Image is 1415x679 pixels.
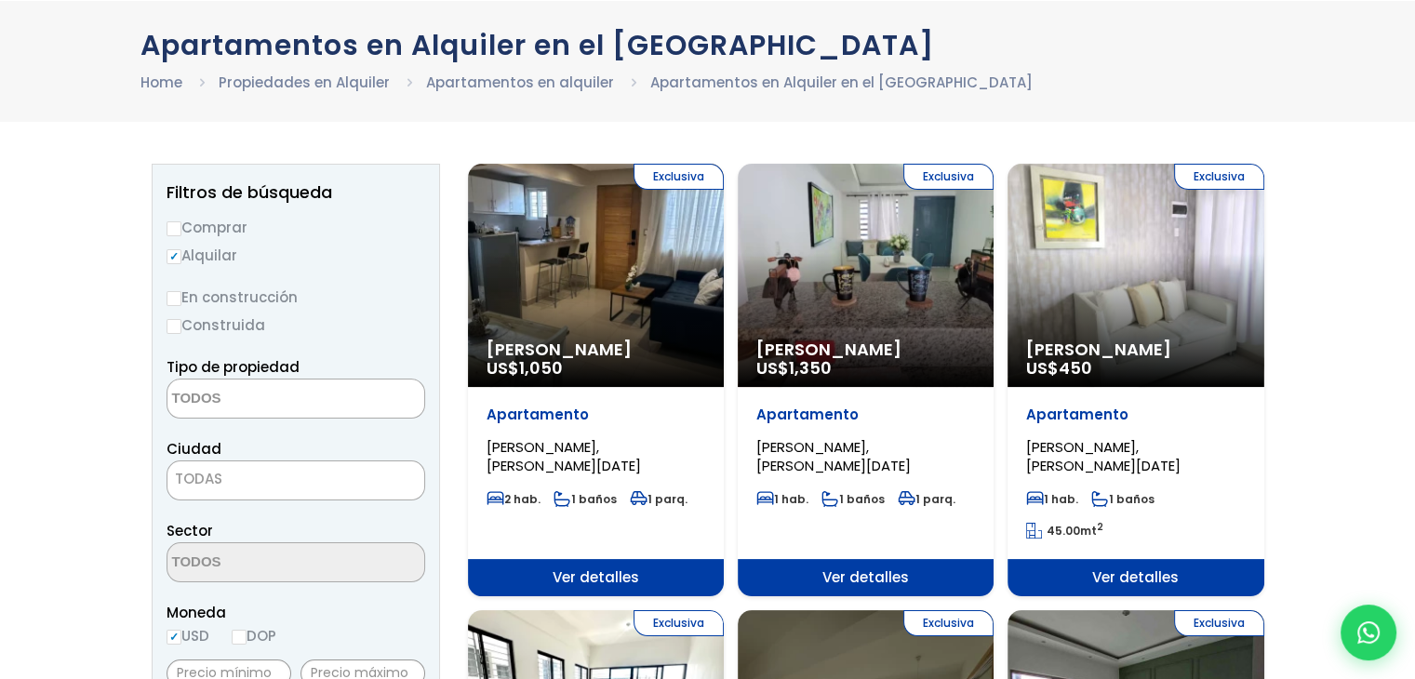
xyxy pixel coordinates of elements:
[1174,610,1264,636] span: Exclusiva
[167,521,213,540] span: Sector
[167,357,300,377] span: Tipo de propiedad
[1026,340,1245,359] span: [PERSON_NAME]
[1026,406,1245,424] p: Apartamento
[140,29,1275,61] h1: Apartamentos en Alquiler en el [GEOGRAPHIC_DATA]
[140,73,182,92] a: Home
[738,164,994,596] a: Exclusiva [PERSON_NAME] US$1,350 Apartamento [PERSON_NAME], [PERSON_NAME][DATE] 1 hab. 1 baños 1 ...
[756,406,975,424] p: Apartamento
[821,491,885,507] span: 1 baños
[487,406,705,424] p: Apartamento
[903,164,994,190] span: Exclusiva
[1174,164,1264,190] span: Exclusiva
[738,559,994,596] span: Ver detalles
[1008,164,1263,596] a: Exclusiva [PERSON_NAME] US$450 Apartamento [PERSON_NAME], [PERSON_NAME][DATE] 1 hab. 1 baños 45.0...
[232,630,247,645] input: DOP
[1026,491,1078,507] span: 1 hab.
[554,491,617,507] span: 1 baños
[167,216,425,239] label: Comprar
[1008,559,1263,596] span: Ver detalles
[167,439,221,459] span: Ciudad
[426,73,614,92] a: Apartamentos en alquiler
[167,319,181,334] input: Construida
[167,624,209,647] label: USD
[519,356,563,379] span: 1,050
[167,379,348,419] textarea: Search
[1026,437,1181,475] span: [PERSON_NAME], [PERSON_NAME][DATE]
[1059,356,1092,379] span: 450
[898,491,955,507] span: 1 parq.
[167,313,425,337] label: Construida
[487,356,563,379] span: US$
[167,249,181,264] input: Alquilar
[650,71,1033,94] li: Apartamentos en Alquiler en el [GEOGRAPHIC_DATA]
[756,491,808,507] span: 1 hab.
[1047,523,1080,539] span: 45.00
[468,559,724,596] span: Ver detalles
[232,624,276,647] label: DOP
[167,183,425,202] h2: Filtros de búsqueda
[175,469,222,488] span: TODAS
[756,340,975,359] span: [PERSON_NAME]
[789,356,832,379] span: 1,350
[1026,356,1092,379] span: US$
[634,610,724,636] span: Exclusiva
[487,437,641,475] span: [PERSON_NAME], [PERSON_NAME][DATE]
[903,610,994,636] span: Exclusiva
[756,356,832,379] span: US$
[634,164,724,190] span: Exclusiva
[487,491,541,507] span: 2 hab.
[1026,523,1103,539] span: mt
[167,601,425,624] span: Moneda
[756,437,911,475] span: [PERSON_NAME], [PERSON_NAME][DATE]
[167,221,181,236] input: Comprar
[468,164,724,596] a: Exclusiva [PERSON_NAME] US$1,050 Apartamento [PERSON_NAME], [PERSON_NAME][DATE] 2 hab. 1 baños 1 ...
[167,630,181,645] input: USD
[167,460,425,500] span: TODAS
[1097,520,1103,534] sup: 2
[630,491,687,507] span: 1 parq.
[167,286,425,309] label: En construcción
[1091,491,1155,507] span: 1 baños
[487,340,705,359] span: [PERSON_NAME]
[167,291,181,306] input: En construcción
[167,543,348,583] textarea: Search
[167,466,424,492] span: TODAS
[167,244,425,267] label: Alquilar
[219,73,390,92] a: Propiedades en Alquiler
